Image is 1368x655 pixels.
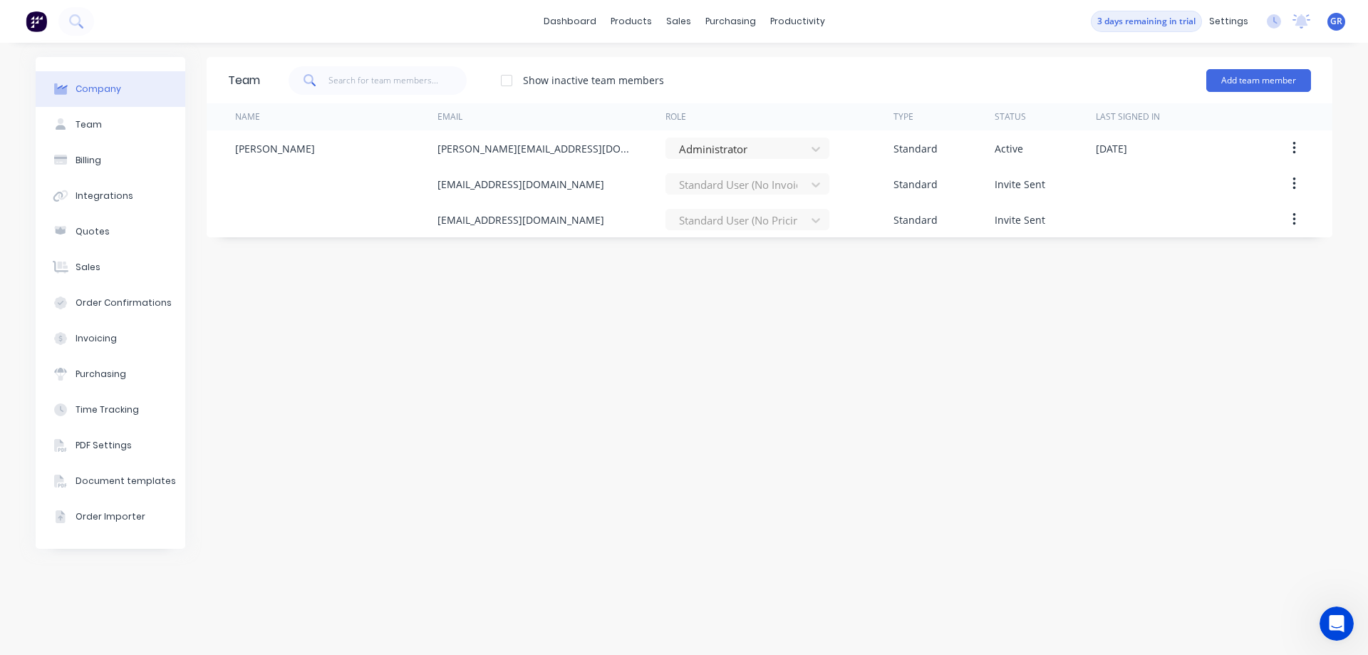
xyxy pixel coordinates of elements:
[665,110,686,123] div: Role
[1202,11,1255,32] div: settings
[76,403,139,416] div: Time Tracking
[328,66,467,95] input: Search for team members...
[995,212,1045,227] div: Invite Sent
[659,11,698,32] div: sales
[437,212,604,227] div: [EMAIL_ADDRESS][DOMAIN_NAME]
[1096,110,1160,123] div: Last signed in
[36,321,185,356] button: Invoicing
[76,296,172,309] div: Order Confirmations
[1096,141,1127,156] div: [DATE]
[36,107,185,143] button: Team
[36,143,185,178] button: Billing
[1206,69,1311,92] button: Add team member
[76,368,126,381] div: Purchasing
[235,141,315,156] div: [PERSON_NAME]
[36,356,185,392] button: Purchasing
[1330,15,1342,28] span: GR
[995,110,1026,123] div: Status
[523,73,664,88] div: Show inactive team members
[36,499,185,535] button: Order Importer
[76,475,176,488] div: Document templates
[76,439,132,452] div: PDF Settings
[76,154,101,167] div: Billing
[76,190,133,202] div: Integrations
[228,72,260,89] div: Team
[698,11,763,32] div: purchasing
[893,177,938,192] div: Standard
[36,392,185,428] button: Time Tracking
[437,177,604,192] div: [EMAIL_ADDRESS][DOMAIN_NAME]
[437,110,462,123] div: Email
[76,83,121,96] div: Company
[76,332,117,345] div: Invoicing
[76,118,102,131] div: Team
[893,110,913,123] div: Type
[76,510,145,523] div: Order Importer
[36,249,185,285] button: Sales
[1091,11,1202,32] button: 3 days remaining in trial
[76,225,110,238] div: Quotes
[36,428,185,463] button: PDF Settings
[995,177,1045,192] div: Invite Sent
[36,178,185,214] button: Integrations
[437,141,637,156] div: [PERSON_NAME][EMAIL_ADDRESS][DOMAIN_NAME]
[603,11,659,32] div: products
[995,141,1023,156] div: Active
[1320,607,1354,641] iframe: Intercom live chat
[76,261,100,274] div: Sales
[36,285,185,321] button: Order Confirmations
[36,214,185,249] button: Quotes
[537,11,603,32] a: dashboard
[36,71,185,107] button: Company
[763,11,832,32] div: productivity
[893,141,938,156] div: Standard
[36,463,185,499] button: Document templates
[26,11,47,32] img: Factory
[893,212,938,227] div: Standard
[235,110,260,123] div: Name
